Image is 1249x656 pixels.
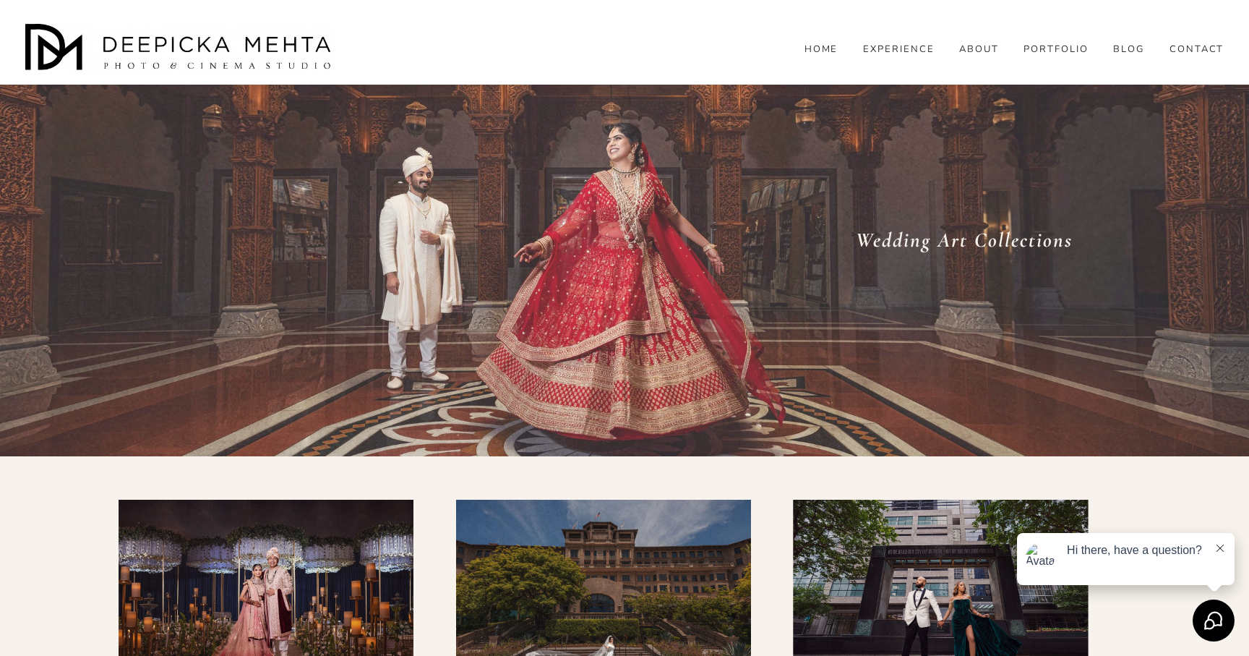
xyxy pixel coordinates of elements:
[863,43,935,56] a: EXPERIENCE
[1023,43,1089,56] a: PORTFOLIO
[1113,43,1144,56] a: folder dropdown
[1169,43,1224,56] a: CONTACT
[856,228,1073,252] em: Wedding Art Collections
[1113,44,1144,56] span: BLOG
[25,24,336,74] img: Austin Wedding Photographer - Deepicka Mehta Photography &amp; Cinematography
[959,43,999,56] a: ABOUT
[804,43,838,56] a: HOME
